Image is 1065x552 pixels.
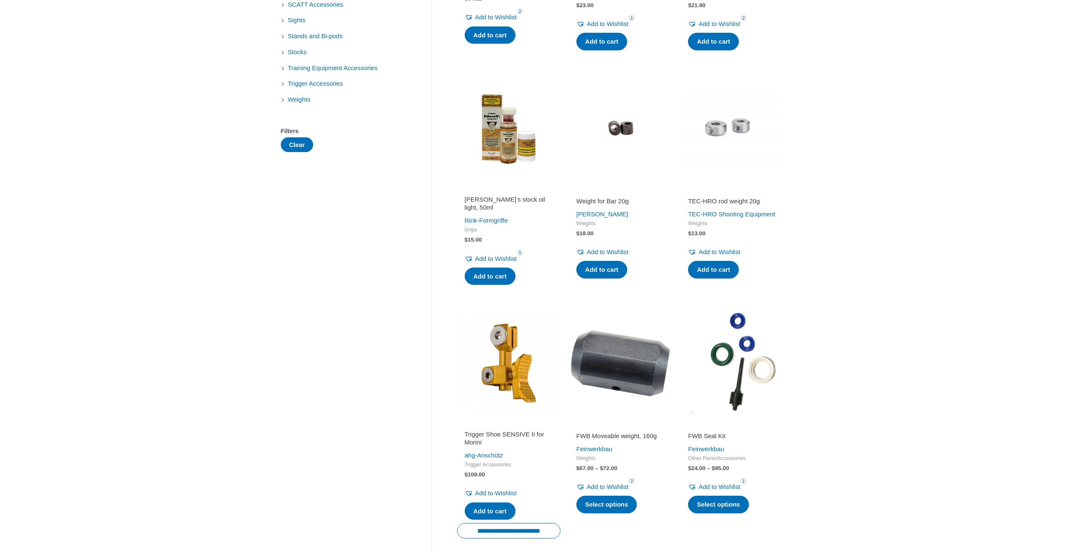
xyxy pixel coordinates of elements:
bdi: 109.00 [465,471,485,478]
bdi: 23.00 [576,2,594,8]
a: Select options for “FWB Moveable weight, 160g” [576,496,637,513]
bdi: 13.00 [688,230,705,237]
span: Weights [287,92,311,107]
span: $ [688,2,691,8]
span: $ [688,230,691,237]
span: Add to Wishlist [587,248,628,255]
bdi: 15.00 [465,237,482,243]
iframe: Customer reviews powered by Trustpilot [576,185,665,195]
span: Stocks [287,45,308,59]
span: 1 [740,478,747,484]
bdi: 24.00 [688,465,705,471]
h2: FWB Moveable weight, 160g [576,432,665,440]
span: Other Parts/Accessories [688,455,776,462]
span: Add to Wishlist [475,13,517,21]
a: Add to cart: “FWB Weight plate complete 115g” [688,33,739,50]
span: Add to Wishlist [475,255,517,262]
span: 2 [740,15,747,21]
img: TEC-HRO rod weight 25g [680,77,784,180]
span: Add to Wishlist [699,483,740,490]
span: $ [576,465,580,471]
a: Trigger Shoe SENSIVE II for Morini [465,430,553,450]
span: Weights [576,220,665,227]
span: Weights [688,220,776,227]
a: Weights [287,95,311,103]
iframe: Customer reviews powered by Trustpilot [688,185,776,195]
bdi: 72.00 [600,465,617,471]
a: FWB Moveable weight, 160g [576,432,665,443]
span: $ [576,230,580,237]
a: Add to Wishlist [465,11,517,23]
img: FWB Moveable weight, 160g [569,311,672,415]
span: $ [600,465,603,471]
a: Rink-Formgriffe [465,217,508,224]
span: Trigger Accessories [465,461,553,468]
span: Add to Wishlist [699,20,740,27]
span: – [595,465,599,471]
a: TEC-HRO Shooting Equipment [688,210,775,218]
span: Add to Wishlist [475,489,517,497]
h2: [PERSON_NAME]’s stock oil light, 50ml [465,195,553,212]
iframe: Customer reviews powered by Trustpilot [576,420,665,430]
a: Sights [287,16,306,23]
h2: Trigger Shoe SENSIVE II for Morini [465,430,553,447]
bdi: 67.00 [576,465,594,471]
a: Stocks [287,48,308,55]
iframe: Customer reviews powered by Trustpilot [465,185,553,195]
a: Add to Wishlist [576,246,628,258]
a: Training Equipment Accessories [287,64,379,71]
h2: Weight for Bar 20g [576,197,665,205]
a: Add to Wishlist [576,18,628,30]
span: Trigger Accessories [287,76,344,91]
a: [PERSON_NAME]’s stock oil light, 50ml [465,195,553,215]
span: $ [688,465,691,471]
span: Stands and Bi-pods [287,29,344,43]
img: FWB Seal Kit [680,311,784,415]
span: Training Equipment Accessories [287,61,379,75]
span: Add to Wishlist [587,20,628,27]
div: Filters [281,125,406,137]
bdi: 95.00 [712,465,729,471]
img: Trigger Shoe SENSIVE II for Morini [457,311,560,415]
a: Add to Wishlist [465,253,517,265]
span: 1 [628,15,635,21]
a: TEC-HRO rod weight 20g [688,197,776,208]
span: $ [465,471,468,478]
span: Add to Wishlist [587,483,628,490]
bdi: 18.00 [576,230,594,237]
a: Select options for “FWB Seal Kit” [688,496,749,513]
iframe: Customer reviews powered by Trustpilot [688,420,776,430]
img: Scherell's stock oil light [457,77,560,180]
a: Feinwerkbau [576,445,612,452]
a: Trigger Accessories [287,79,344,87]
span: $ [465,237,468,243]
a: Weight for Bar 20g [576,197,665,208]
a: [PERSON_NAME] [576,210,628,218]
a: Add to cart: “Trigger Shoe SENSIVE II for Morini” [465,502,515,520]
a: Add to cart: “TEC-HRO rod weight 20g” [688,261,739,279]
span: Weights [576,455,665,462]
a: Add to Wishlist [688,246,740,258]
img: Weight for Bar 20g [569,77,672,180]
span: 1 [517,250,523,256]
span: 2 [517,8,523,15]
button: Clear [281,137,314,152]
a: Add to Wishlist [465,487,517,499]
a: Stands and Bi-pods [287,32,344,39]
bdi: 21.90 [688,2,705,8]
span: $ [712,465,715,471]
a: Add to cart: “Scherell's stock oil light, 50ml” [465,268,515,285]
a: Add to Wishlist [688,18,740,30]
h2: FWB Seal Kit [688,432,776,440]
span: $ [576,2,580,8]
span: Grips [465,226,553,234]
a: Add to Wishlist [688,481,740,493]
a: Add to cart: “FWB Weight Plate 140g” [465,26,515,44]
span: – [707,465,710,471]
span: Sights [287,13,306,27]
span: 2 [628,478,635,484]
a: Add to cart: “FWB Extension for Pile Weights” [576,33,627,50]
a: SCATT Accessories [287,0,344,8]
a: FWB Seal Kit [688,432,776,443]
a: Add to cart: “Weight for Bar 20g” [576,261,627,279]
